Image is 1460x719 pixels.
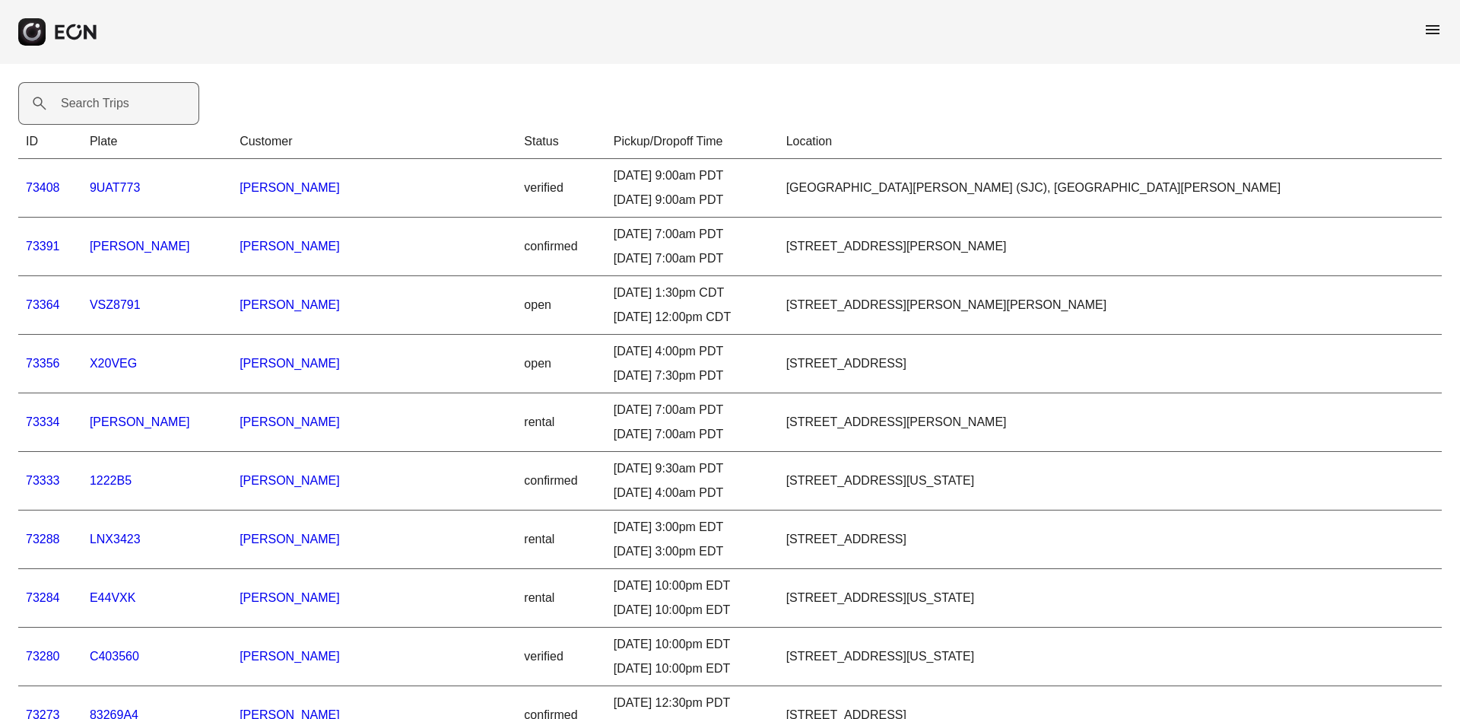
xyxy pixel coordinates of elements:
[26,415,60,428] a: 73334
[614,542,771,561] div: [DATE] 3:00pm EDT
[614,284,771,302] div: [DATE] 1:30pm CDT
[516,276,605,335] td: open
[26,298,60,311] a: 73364
[240,181,340,194] a: [PERSON_NAME]
[90,298,141,311] a: VSZ8791
[614,577,771,595] div: [DATE] 10:00pm EDT
[614,342,771,361] div: [DATE] 4:00pm PDT
[240,474,340,487] a: [PERSON_NAME]
[240,357,340,370] a: [PERSON_NAME]
[614,484,771,502] div: [DATE] 4:00am PDT
[779,628,1442,686] td: [STREET_ADDRESS][US_STATE]
[779,276,1442,335] td: [STREET_ADDRESS][PERSON_NAME][PERSON_NAME]
[779,218,1442,276] td: [STREET_ADDRESS][PERSON_NAME]
[779,452,1442,511] td: [STREET_ADDRESS][US_STATE]
[18,125,82,159] th: ID
[614,694,771,712] div: [DATE] 12:30pm PDT
[614,601,771,619] div: [DATE] 10:00pm EDT
[240,591,340,604] a: [PERSON_NAME]
[240,415,340,428] a: [PERSON_NAME]
[1423,21,1442,39] span: menu
[516,628,605,686] td: verified
[240,533,340,546] a: [PERSON_NAME]
[26,181,60,194] a: 73408
[26,591,60,604] a: 73284
[90,533,141,546] a: LNX3423
[26,357,60,370] a: 73356
[614,167,771,185] div: [DATE] 9:00am PDT
[779,159,1442,218] td: [GEOGRAPHIC_DATA][PERSON_NAME] (SJC), [GEOGRAPHIC_DATA][PERSON_NAME]
[614,308,771,326] div: [DATE] 12:00pm CDT
[614,250,771,268] div: [DATE] 7:00am PDT
[90,474,132,487] a: 1222B5
[26,240,60,253] a: 73391
[240,240,340,253] a: [PERSON_NAME]
[82,125,232,159] th: Plate
[90,357,137,370] a: X20VEG
[90,415,190,428] a: [PERSON_NAME]
[516,452,605,511] td: confirmed
[614,518,771,536] div: [DATE] 3:00pm EDT
[614,367,771,385] div: [DATE] 7:30pm PDT
[26,533,60,546] a: 73288
[779,511,1442,569] td: [STREET_ADDRESS]
[240,650,340,663] a: [PERSON_NAME]
[61,94,129,113] label: Search Trips
[90,650,139,663] a: C403560
[90,240,190,253] a: [PERSON_NAME]
[90,591,135,604] a: E44VXK
[779,569,1442,628] td: [STREET_ADDRESS][US_STATE]
[26,650,60,663] a: 73280
[232,125,516,159] th: Customer
[516,335,605,393] td: open
[516,393,605,452] td: rental
[779,393,1442,452] td: [STREET_ADDRESS][PERSON_NAME]
[614,635,771,654] div: [DATE] 10:00pm EDT
[614,460,771,478] div: [DATE] 9:30am PDT
[516,125,605,159] th: Status
[26,474,60,487] a: 73333
[614,225,771,243] div: [DATE] 7:00am PDT
[516,511,605,569] td: rental
[614,660,771,678] div: [DATE] 10:00pm EDT
[516,159,605,218] td: verified
[516,569,605,628] td: rental
[240,298,340,311] a: [PERSON_NAME]
[614,191,771,209] div: [DATE] 9:00am PDT
[614,401,771,419] div: [DATE] 7:00am PDT
[779,335,1442,393] td: [STREET_ADDRESS]
[614,425,771,444] div: [DATE] 7:00am PDT
[606,125,779,159] th: Pickup/Dropoff Time
[779,125,1442,159] th: Location
[516,218,605,276] td: confirmed
[90,181,140,194] a: 9UAT773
